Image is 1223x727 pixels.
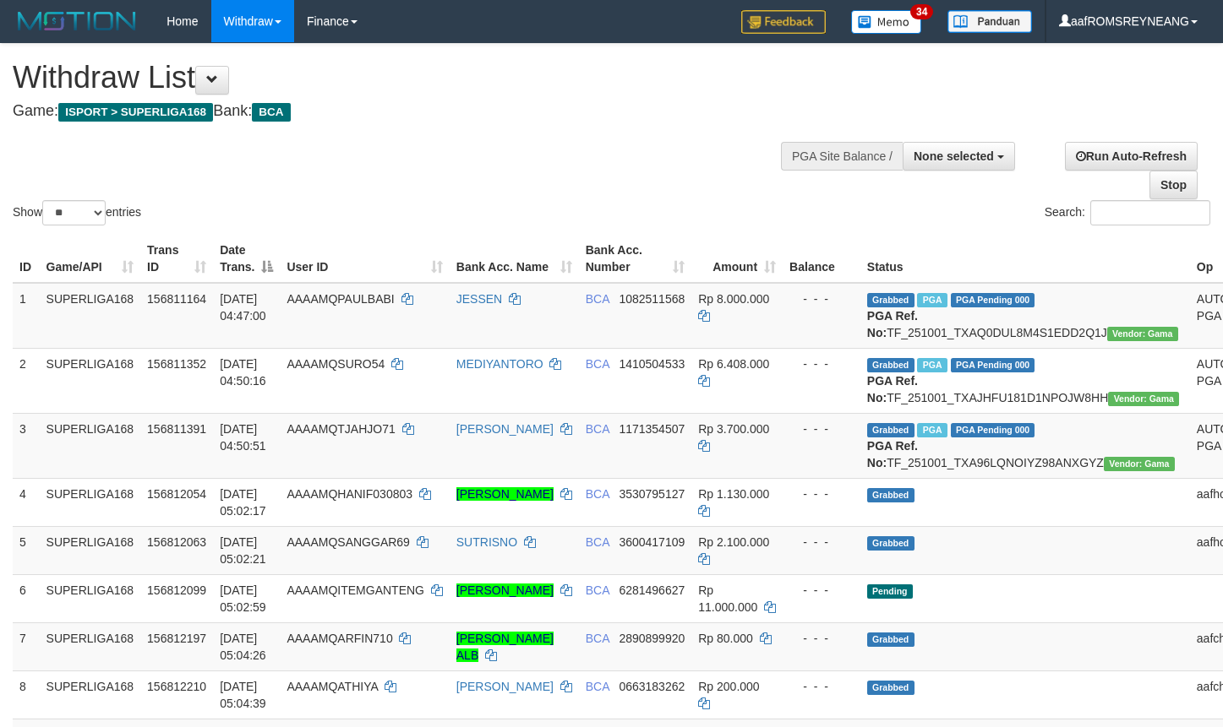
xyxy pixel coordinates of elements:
[220,292,266,323] span: [DATE] 04:47:00
[698,487,769,501] span: Rp 1.130.000
[456,357,543,371] a: MEDIYANTORO
[781,142,903,171] div: PGA Site Balance /
[456,487,554,501] a: [PERSON_NAME]
[619,292,685,306] span: Copy 1082511568 to clipboard
[40,235,141,283] th: Game/API: activate to sort column ascending
[13,200,141,225] label: Show entries
[13,61,799,95] h1: Withdraw List
[40,670,141,719] td: SUPERLIGA168
[586,292,609,306] span: BCA
[867,536,915,551] span: Grabbed
[586,357,609,371] span: BCA
[698,680,759,693] span: Rp 200.000
[147,535,206,549] span: 156812063
[13,8,141,34] img: MOTION_logo.png
[789,290,854,307] div: - - -
[140,235,213,283] th: Trans ID: activate to sort column ascending
[287,357,385,371] span: AAAAMQSURO54
[147,680,206,693] span: 156812210
[951,293,1035,307] span: PGA Pending
[456,535,517,549] a: SUTRISNO
[58,103,213,122] span: ISPORT > SUPERLIGA168
[947,10,1032,33] img: panduan.png
[579,235,692,283] th: Bank Acc. Number: activate to sort column ascending
[586,422,609,436] span: BCA
[860,413,1190,478] td: TF_251001_TXA96LQNOIYZ98ANXGYZ
[619,422,685,436] span: Copy 1171354507 to clipboard
[619,632,685,645] span: Copy 2890899920 to clipboard
[867,358,915,372] span: Grabbed
[40,348,141,413] td: SUPERLIGA168
[698,583,757,614] span: Rp 11.000.000
[287,292,394,306] span: AAAAMQPAULBABI
[147,632,206,645] span: 156812197
[789,630,854,647] div: - - -
[40,413,141,478] td: SUPERLIGA168
[1107,327,1178,341] span: Vendor URL: https://trx31.1velocity.biz
[456,583,554,597] a: [PERSON_NAME]
[691,235,783,283] th: Amount: activate to sort column ascending
[40,283,141,349] td: SUPERLIGA168
[619,357,685,371] span: Copy 1410504533 to clipboard
[860,235,1190,283] th: Status
[586,583,609,597] span: BCA
[867,681,915,695] span: Grabbed
[287,487,412,501] span: AAAAMQHANIF030803
[783,235,860,283] th: Balance
[287,680,378,693] span: AAAAMQATHIYA
[13,103,799,120] h4: Game: Bank:
[287,583,424,597] span: AAAAMQITEMGANTENG
[619,535,685,549] span: Copy 3600417109 to clipboard
[698,292,769,306] span: Rp 8.000.000
[860,283,1190,349] td: TF_251001_TXAQ0DUL8M4S1EDD2Q1J
[698,422,769,436] span: Rp 3.700.000
[13,478,40,526] td: 4
[280,235,449,283] th: User ID: activate to sort column ascending
[13,526,40,574] td: 5
[220,487,266,518] span: [DATE] 05:02:17
[867,293,915,307] span: Grabbed
[914,149,994,163] span: None selected
[220,583,266,614] span: [DATE] 05:02:59
[951,358,1035,372] span: PGA Pending
[698,535,769,549] span: Rp 2.100.000
[1045,200,1210,225] label: Search:
[13,622,40,670] td: 7
[147,357,206,371] span: 156811352
[287,422,395,436] span: AAAAMQTJAHJO71
[789,486,854,502] div: - - -
[13,283,40,349] td: 1
[220,680,266,710] span: [DATE] 05:04:39
[13,574,40,622] td: 6
[40,622,141,670] td: SUPERLIGA168
[917,293,947,307] span: Marked by aafnonsreyleab
[867,439,918,469] b: PGA Ref. No:
[698,357,769,371] span: Rp 6.408.000
[42,200,106,225] select: Showentries
[851,10,922,34] img: Button%20Memo.svg
[789,355,854,372] div: - - -
[220,535,266,566] span: [DATE] 05:02:21
[1108,392,1179,406] span: Vendor URL: https://trx31.1velocity.biz
[867,423,915,437] span: Grabbed
[252,103,290,122] span: BCA
[220,357,266,388] span: [DATE] 04:50:16
[867,488,915,502] span: Grabbed
[917,358,947,372] span: Marked by aafnonsreyleab
[867,374,918,404] b: PGA Ref. No:
[450,235,579,283] th: Bank Acc. Name: activate to sort column ascending
[220,422,266,453] span: [DATE] 04:50:51
[147,487,206,501] span: 156812054
[147,422,206,436] span: 156811391
[867,632,915,647] span: Grabbed
[586,680,609,693] span: BCA
[910,4,933,19] span: 34
[456,632,554,662] a: [PERSON_NAME] ALB
[213,235,280,283] th: Date Trans.: activate to sort column descending
[456,422,554,436] a: [PERSON_NAME]
[741,10,826,34] img: Feedback.jpg
[619,487,685,501] span: Copy 3530795127 to clipboard
[220,632,266,662] span: [DATE] 05:04:26
[456,292,502,306] a: JESSEN
[1104,457,1175,471] span: Vendor URL: https://trx31.1velocity.biz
